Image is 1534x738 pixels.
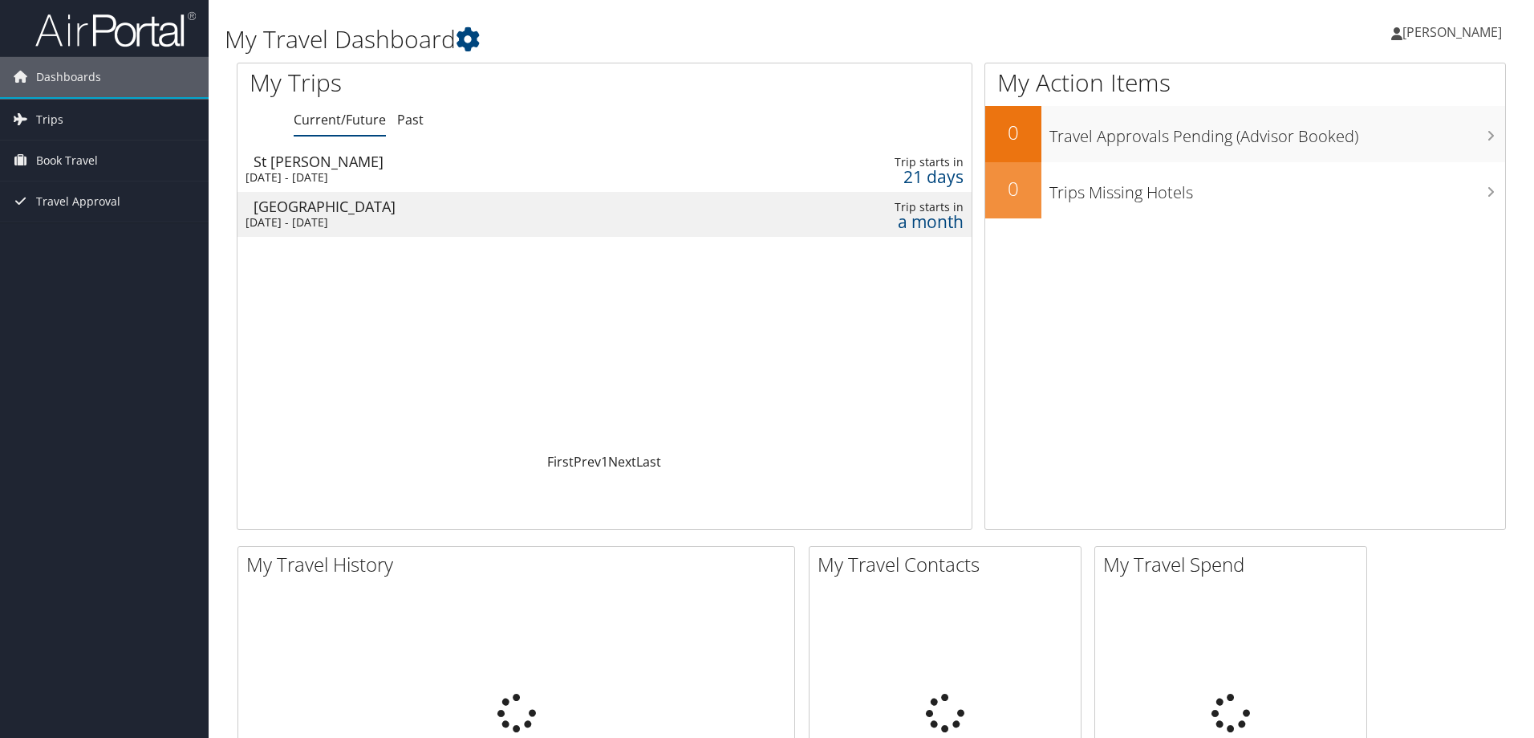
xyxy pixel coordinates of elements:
div: [DATE] - [DATE] [246,215,713,230]
span: Travel Approval [36,181,120,222]
h2: My Travel History [246,551,794,578]
h1: My Trips [250,66,654,100]
div: [DATE] - [DATE] [246,170,713,185]
span: Dashboards [36,57,101,97]
span: Book Travel [36,141,98,181]
h3: Trips Missing Hotels [1049,173,1505,204]
h2: My Travel Spend [1103,551,1366,578]
div: 21 days [807,169,963,184]
span: [PERSON_NAME] [1402,23,1502,41]
h3: Travel Approvals Pending (Advisor Booked) [1049,117,1505,148]
a: Last [636,453,661,471]
a: 1 [601,453,608,471]
h2: 0 [985,119,1041,146]
span: Trips [36,100,63,140]
h1: My Travel Dashboard [225,22,1087,56]
h2: My Travel Contacts [818,551,1081,578]
a: Past [397,111,424,128]
div: St [PERSON_NAME] [254,154,721,169]
h2: 0 [985,175,1041,202]
h1: My Action Items [985,66,1505,100]
a: Next [608,453,636,471]
a: 0Trips Missing Hotels [985,162,1505,218]
div: Trip starts in [807,200,963,214]
div: a month [807,214,963,229]
div: Trip starts in [807,155,963,169]
a: Current/Future [294,111,386,128]
a: Prev [574,453,601,471]
a: First [547,453,574,471]
div: [GEOGRAPHIC_DATA] [254,199,721,214]
img: airportal-logo.png [35,10,196,48]
a: [PERSON_NAME] [1391,8,1518,56]
a: 0Travel Approvals Pending (Advisor Booked) [985,106,1505,162]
